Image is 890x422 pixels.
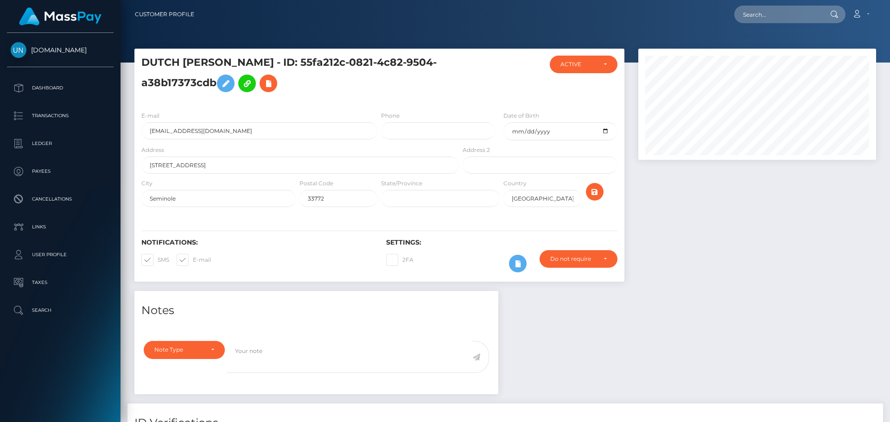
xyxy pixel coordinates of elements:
[7,46,114,54] span: [DOMAIN_NAME]
[154,346,203,353] div: Note Type
[141,239,372,246] h6: Notifications:
[540,250,617,268] button: Do not require
[11,109,110,123] p: Transactions
[7,160,114,183] a: Payees
[7,188,114,211] a: Cancellations
[11,164,110,178] p: Payees
[135,5,194,24] a: Customer Profile
[141,146,164,154] label: Address
[7,76,114,100] a: Dashboard
[503,112,539,120] label: Date of Birth
[11,42,26,58] img: Unlockt.me
[19,7,102,25] img: MassPay Logo
[299,179,333,188] label: Postal Code
[141,302,491,319] h4: Notes
[734,6,821,23] input: Search...
[503,179,527,188] label: Country
[550,56,617,73] button: ACTIVE
[141,254,169,266] label: SMS
[386,239,617,246] h6: Settings:
[386,254,413,266] label: 2FA
[141,179,153,188] label: City
[11,137,110,151] p: Ledger
[141,56,454,97] h5: DUTCH [PERSON_NAME] - ID: 55fa212c-0821-4c82-9504-a38b17373cdb
[11,303,110,317] p: Search
[141,112,159,120] label: E-mail
[11,248,110,262] p: User Profile
[144,341,225,359] button: Note Type
[11,192,110,206] p: Cancellations
[463,146,490,154] label: Address 2
[7,271,114,294] a: Taxes
[7,132,114,155] a: Ledger
[550,255,596,263] div: Do not require
[7,215,114,239] a: Links
[381,179,422,188] label: State/Province
[7,299,114,322] a: Search
[11,276,110,290] p: Taxes
[381,112,400,120] label: Phone
[11,220,110,234] p: Links
[11,81,110,95] p: Dashboard
[560,61,596,68] div: ACTIVE
[177,254,211,266] label: E-mail
[7,243,114,266] a: User Profile
[7,104,114,127] a: Transactions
